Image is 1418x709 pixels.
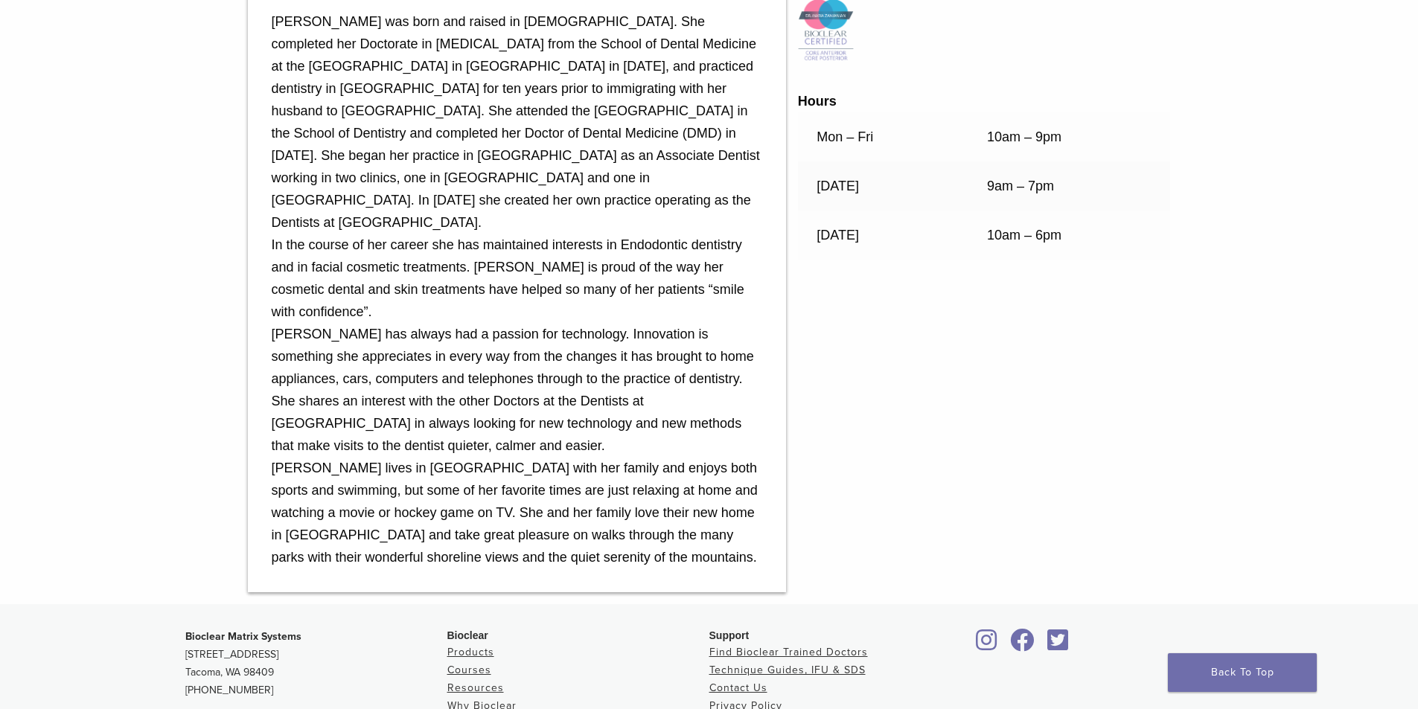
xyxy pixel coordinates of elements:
td: 9am – 7pm [968,161,1170,211]
a: Products [447,646,494,658]
td: [DATE] [798,161,968,211]
td: 10am – 6pm [968,211,1170,260]
strong: Hours [798,94,837,109]
div: In the course of her career she has maintained interests in Endodontic dentistry and in facial co... [272,234,762,323]
a: Resources [447,681,504,694]
a: Bioclear [971,638,1003,652]
a: Contact Us [709,681,767,694]
td: Mon – Fri [798,112,968,161]
div: [PERSON_NAME] lives in [GEOGRAPHIC_DATA] with her family and enjoys both sports and swimming, but... [272,457,762,568]
a: Bioclear [1006,638,1040,652]
p: [STREET_ADDRESS] Tacoma, WA 98409 [PHONE_NUMBER] [185,628,447,699]
div: [PERSON_NAME] has always had a passion for technology. Innovation is something she appreciates in... [272,323,762,457]
td: [DATE] [798,211,968,260]
td: 10am – 9pm [968,112,1170,161]
a: Technique Guides, IFU & SDS [709,664,866,676]
strong: Bioclear Matrix Systems [185,630,301,643]
div: [PERSON_NAME] was born and raised in [DEMOGRAPHIC_DATA]. She completed her Doctorate in [MEDICAL_... [272,10,762,234]
a: Bioclear [1043,638,1074,652]
a: Back To Top [1168,653,1317,692]
span: Bioclear [447,629,488,641]
a: Courses [447,664,491,676]
a: Find Bioclear Trained Doctors [709,646,868,658]
span: Support [709,629,750,641]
